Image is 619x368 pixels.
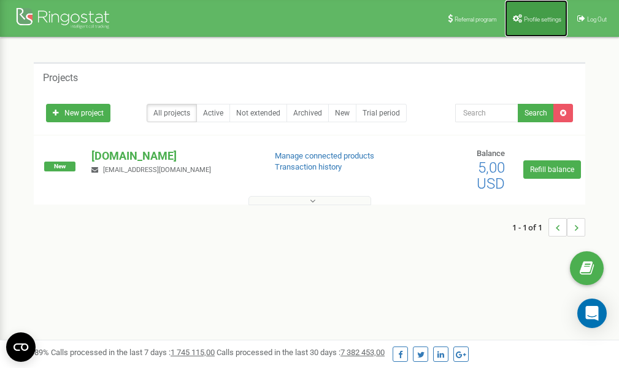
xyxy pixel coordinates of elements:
[6,332,36,362] button: Open CMP widget
[51,348,215,357] span: Calls processed in the last 7 days :
[196,104,230,122] a: Active
[275,162,342,171] a: Transaction history
[477,149,505,158] span: Balance
[275,151,374,160] a: Manage connected products
[43,72,78,84] h5: Projects
[44,162,75,171] span: New
[147,104,197,122] a: All projects
[523,160,581,179] a: Refill balance
[229,104,287,122] a: Not extended
[577,299,607,328] div: Open Intercom Messenger
[455,104,518,122] input: Search
[524,16,561,23] span: Profile settings
[328,104,356,122] a: New
[103,166,211,174] span: [EMAIL_ADDRESS][DOMAIN_NAME]
[512,218,548,237] span: 1 - 1 of 1
[286,104,329,122] a: Archived
[518,104,554,122] button: Search
[91,148,255,164] p: [DOMAIN_NAME]
[587,16,607,23] span: Log Out
[455,16,497,23] span: Referral program
[217,348,385,357] span: Calls processed in the last 30 days :
[512,206,585,249] nav: ...
[340,348,385,357] u: 7 382 453,00
[356,104,407,122] a: Trial period
[477,159,505,192] span: 5,00 USD
[46,104,110,122] a: New project
[171,348,215,357] u: 1 745 115,00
